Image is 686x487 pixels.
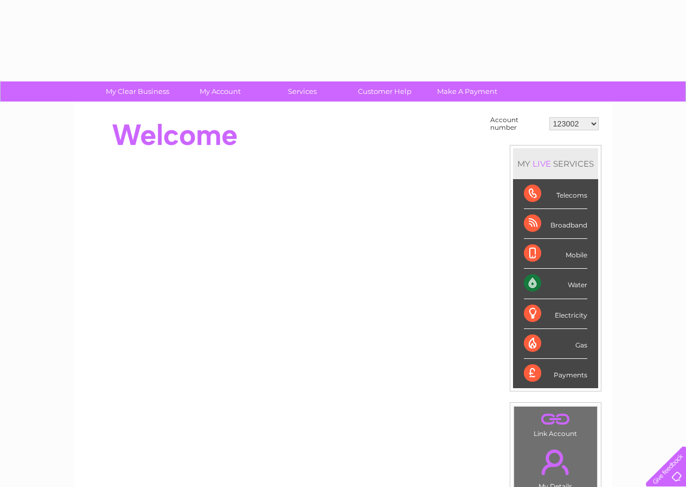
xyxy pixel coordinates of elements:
a: . [517,443,594,481]
a: My Clear Business [93,81,182,102]
a: Customer Help [340,81,429,102]
div: Mobile [524,239,587,269]
td: Account number [488,113,547,134]
a: Services [258,81,347,102]
div: Water [524,269,587,299]
div: Telecoms [524,179,587,209]
div: LIVE [530,159,553,169]
div: Payments [524,359,587,388]
div: Electricity [524,299,587,329]
div: MY SERVICES [513,148,598,179]
a: Make A Payment [422,81,512,102]
div: Broadband [524,209,587,239]
div: Gas [524,329,587,359]
a: . [517,409,594,428]
a: My Account [175,81,265,102]
td: Link Account [514,406,598,440]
